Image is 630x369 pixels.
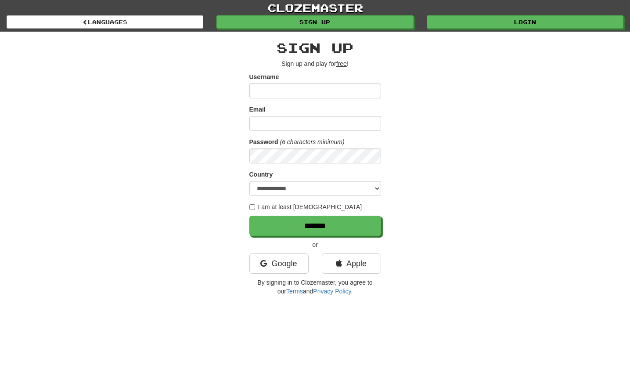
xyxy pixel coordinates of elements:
p: or [249,240,381,249]
label: Username [249,72,279,81]
a: Languages [7,15,203,29]
u: free [336,60,347,67]
a: Login [427,15,623,29]
a: Sign up [216,15,413,29]
a: Privacy Policy [313,288,351,295]
label: I am at least [DEMOGRAPHIC_DATA] [249,203,362,211]
a: Google [249,253,309,274]
label: Country [249,170,273,179]
em: (6 characters minimum) [280,138,345,145]
label: Email [249,105,266,114]
p: By signing in to Clozemaster, you agree to our and . [249,278,381,296]
h2: Sign up [249,40,381,55]
a: Apple [322,253,381,274]
input: I am at least [DEMOGRAPHIC_DATA] [249,204,255,210]
label: Password [249,137,278,146]
p: Sign up and play for ! [249,59,381,68]
a: Terms [286,288,303,295]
